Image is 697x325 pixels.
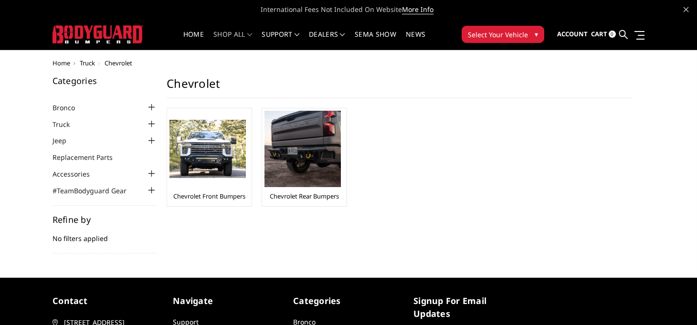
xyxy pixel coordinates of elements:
[53,215,158,224] h5: Refine by
[468,30,528,40] span: Select Your Vehicle
[535,29,538,39] span: ▾
[173,294,284,307] h5: Navigate
[53,103,87,113] a: Bronco
[53,25,143,43] img: BODYGUARD BUMPERS
[53,136,78,146] a: Jeep
[53,294,163,307] h5: contact
[53,215,158,253] div: No filters applied
[80,59,95,67] a: Truck
[262,31,299,50] a: Support
[53,76,158,85] h5: Categories
[402,5,433,14] a: More Info
[462,26,544,43] button: Select Your Vehicle
[591,30,607,38] span: Cart
[557,21,588,47] a: Account
[53,152,125,162] a: Replacement Parts
[167,76,633,98] h1: Chevrolet
[609,31,616,38] span: 0
[413,294,524,320] h5: signup for email updates
[557,30,588,38] span: Account
[213,31,252,50] a: shop all
[105,59,132,67] span: Chevrolet
[591,21,616,47] a: Cart 0
[270,192,339,200] a: Chevrolet Rear Bumpers
[173,192,245,200] a: Chevrolet Front Bumpers
[355,31,396,50] a: SEMA Show
[53,169,102,179] a: Accessories
[53,59,70,67] a: Home
[406,31,425,50] a: News
[53,119,82,129] a: Truck
[293,294,404,307] h5: Categories
[53,186,138,196] a: #TeamBodyguard Gear
[183,31,204,50] a: Home
[309,31,345,50] a: Dealers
